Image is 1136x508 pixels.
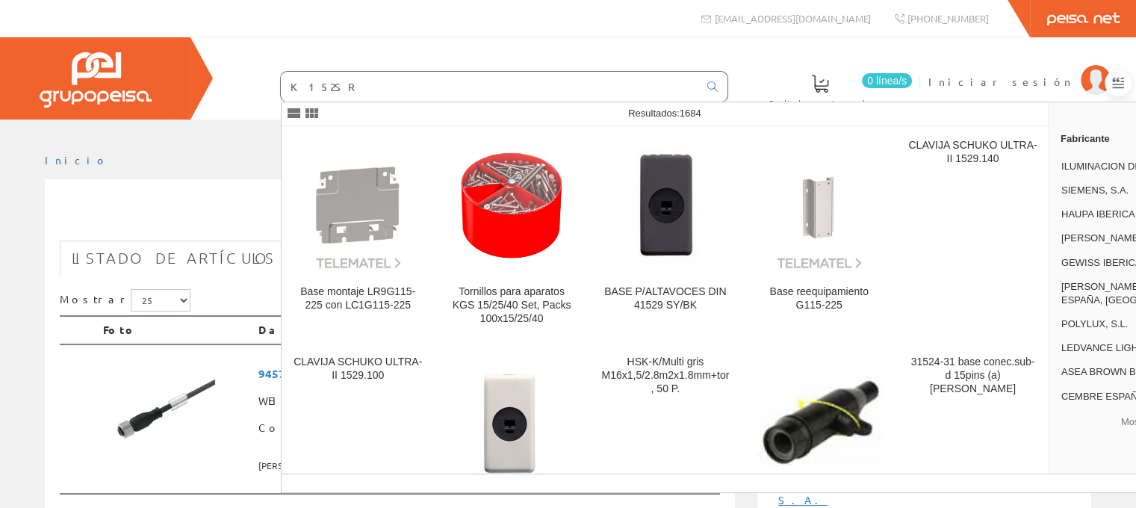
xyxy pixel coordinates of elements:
span: [PHONE_NUMBER] [907,12,989,25]
img: Grupo Peisa [40,52,152,108]
img: Base montaje LR9G115-225 con LC1G115-225 [294,141,423,270]
span: [EMAIL_ADDRESS][DOMAIN_NAME] [715,12,871,25]
a: Tornillos para aparatos KGS 15/25/40 Set, Packs 100x15/25/40 Tornillos para aparatos KGS 15/25/40... [435,127,589,343]
div: HSK-K/Multi gris M16x1,5/2.8m2x1.8mm+tor, 50 P. [600,356,730,396]
img: K200Sr (K152Sr) Kit recto enchufable 95mm 250a 24kv Elastim. [754,356,884,489]
span: WEID2397 [258,388,714,415]
div: Base montaje LR9G115-225 con LC1G115-225 [294,285,423,312]
th: Foto [97,316,252,344]
span: 0 línea/s [862,73,912,88]
a: BASE P/ALTAVOCES DIN 41529 SY/BK BASE P/ALTAVOCES DIN 41529 SY/BK [589,127,742,343]
div: BASE P/ALTAVOCES DIN 41529 SY/BK [600,285,730,312]
select: Mostrar [131,289,190,312]
a: Inicio [45,153,108,167]
div: 31524-31 base conec.sub-d 15pins (a) [PERSON_NAME] [908,356,1037,396]
input: Buscar ... [281,72,698,102]
div: Base reequipamiento G115-225 [754,285,884,312]
div: CLAVIJA SCHUKO ULTRA-II 1529.100 [294,356,423,382]
span: Pedido actual [769,96,871,111]
img: Base reequipamiento G115-225 [754,141,884,270]
span: Conector M12, 5p, recto, hembra, 5m cable PUR [258,415,714,442]
span: Iniciar sesión [928,74,1073,89]
a: Iniciar sesión [928,62,1111,76]
img: Foto artículo Conector M12, 5p, recto, hembra, 5m cable PUR (150x150) [103,360,215,472]
a: Base montaje LR9G115-225 con LC1G115-225 Base montaje LR9G115-225 con LC1G115-225 [282,127,435,343]
a: Listado de artículos [60,241,288,276]
div: CLAVIJA SCHUKO ULTRA-II 1529.140 [908,139,1037,166]
a: Base reequipamiento G115-225 Base reequipamiento G115-225 [742,127,896,343]
span: Resultados: [628,108,701,119]
span: [PERSON_NAME], S.A. [258,453,714,478]
a: CLAVIJA SCHUKO ULTRA-II 1529.140 [896,127,1049,343]
th: Datos [252,316,720,344]
img: BASE P/ALTAVOCES DIN 41529 SY/BK [620,149,711,263]
h1: 9105 [60,203,720,233]
label: Mostrar [60,289,190,312]
span: 1684 [680,108,701,119]
img: BASE P/ALTAVOCES DIN 41529 SY/WT [466,366,557,480]
span: 9457910500 [258,360,714,388]
img: Tornillos para aparatos KGS 15/25/40 Set, Packs 100x15/25/40 [447,141,577,270]
div: Tornillos para aparatos KGS 15/25/40 Set, Packs 100x15/25/40 [447,285,577,326]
